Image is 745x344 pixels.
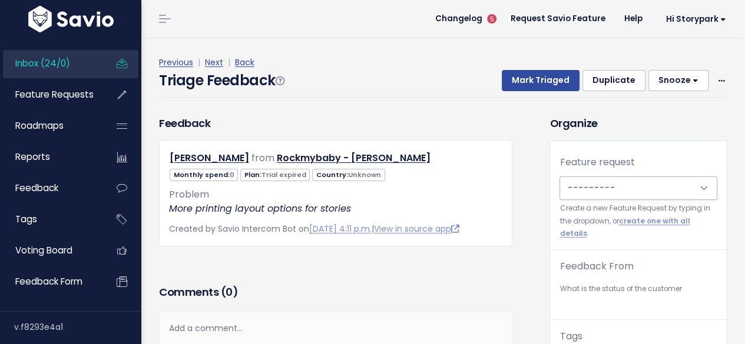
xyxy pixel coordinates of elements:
span: Voting Board [15,244,72,256]
em: More printing layout options for stories [169,202,351,215]
span: Unknown [348,170,381,179]
a: Next [205,56,223,68]
span: Feedback form [15,275,82,288]
span: Changelog [435,15,482,23]
a: create one with all details [559,216,690,238]
h3: Comments ( ) [159,284,512,300]
span: Country: [312,169,385,181]
span: | [196,56,203,68]
span: from [251,151,274,165]
a: Previous [159,56,193,68]
span: Feedback [15,182,58,194]
span: 0 [226,285,233,299]
button: Snooze [648,70,708,91]
a: View in source app [374,223,459,235]
span: Created by Savio Intercom Bot on | [169,223,459,235]
a: Hi Storypark [652,10,736,28]
span: 0 [230,170,234,179]
span: | [226,56,233,68]
span: Roadmaps [15,119,64,132]
span: Reports [15,151,50,163]
span: 5 [487,14,496,24]
img: logo-white.9d6f32f41409.svg [25,6,117,32]
label: Feature request [559,155,634,169]
span: Trial expired [261,170,306,179]
h4: Triage Feedback [159,70,284,91]
a: Tags [3,206,98,233]
label: Feedback From [559,259,633,273]
a: Request Savio Feature [501,10,615,28]
small: What is the status of the customer [559,283,717,295]
span: Problem [169,188,209,201]
button: Mark Triaged [502,70,580,91]
a: Feedback form [3,268,98,295]
h3: Feedback [159,115,210,131]
span: Feature Requests [15,88,94,101]
button: Duplicate [582,70,645,91]
a: Feedback [3,175,98,202]
a: [PERSON_NAME] [170,151,249,165]
span: Inbox (24/0) [15,57,70,69]
h3: Organize [549,115,727,131]
a: Reports [3,143,98,171]
a: Back [235,56,254,68]
span: Monthly spend: [170,169,238,181]
a: Rockmybaby - [PERSON_NAME] [277,151,431,165]
div: v.f8293e4a1 [14,312,141,342]
span: Hi Storypark [666,15,726,24]
a: Inbox (24/0) [3,50,98,77]
span: Tags [15,213,37,225]
a: [DATE] 4:11 p.m. [309,223,372,235]
small: Create a new Feature Request by typing in the dropdown, or . [559,202,717,240]
a: Voting Board [3,237,98,264]
a: Roadmaps [3,112,98,139]
span: Plan: [240,169,310,181]
a: Feature Requests [3,81,98,108]
label: Tags [559,329,582,343]
a: Help [615,10,652,28]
